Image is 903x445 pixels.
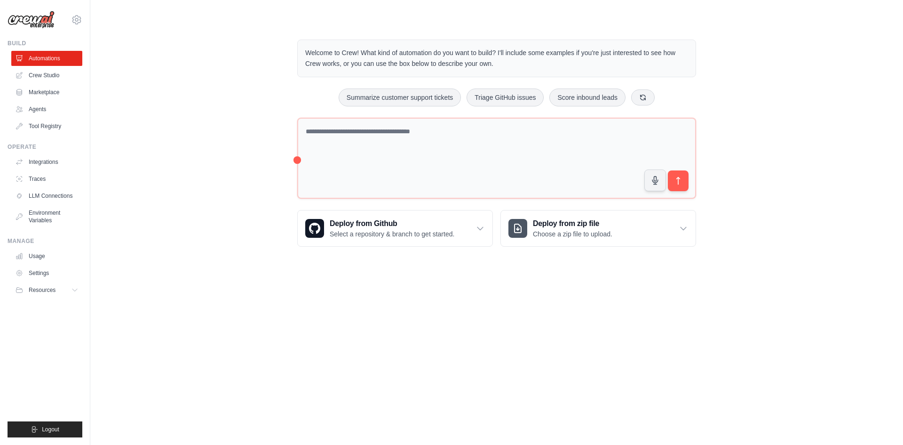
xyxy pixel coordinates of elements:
[11,266,82,281] a: Settings
[533,229,612,239] p: Choose a zip file to upload.
[339,89,461,106] button: Summarize customer support tickets
[8,40,82,47] div: Build
[11,188,82,203] a: LLM Connections
[330,218,454,229] h3: Deploy from Github
[467,89,544,106] button: Triage GitHub issues
[11,119,82,134] a: Tool Registry
[549,89,626,106] button: Score inbound leads
[11,249,82,264] a: Usage
[11,205,82,228] a: Environment Variables
[11,154,82,170] a: Integrations
[8,11,55,29] img: Logo
[8,421,82,437] button: Logout
[11,283,82,298] button: Resources
[11,51,82,66] a: Automations
[11,171,82,186] a: Traces
[42,426,59,433] span: Logout
[11,102,82,117] a: Agents
[8,143,82,151] div: Operate
[11,85,82,100] a: Marketplace
[11,68,82,83] a: Crew Studio
[29,286,55,294] span: Resources
[330,229,454,239] p: Select a repository & branch to get started.
[305,48,688,69] p: Welcome to Crew! What kind of automation do you want to build? I'll include some examples if you'...
[533,218,612,229] h3: Deploy from zip file
[8,237,82,245] div: Manage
